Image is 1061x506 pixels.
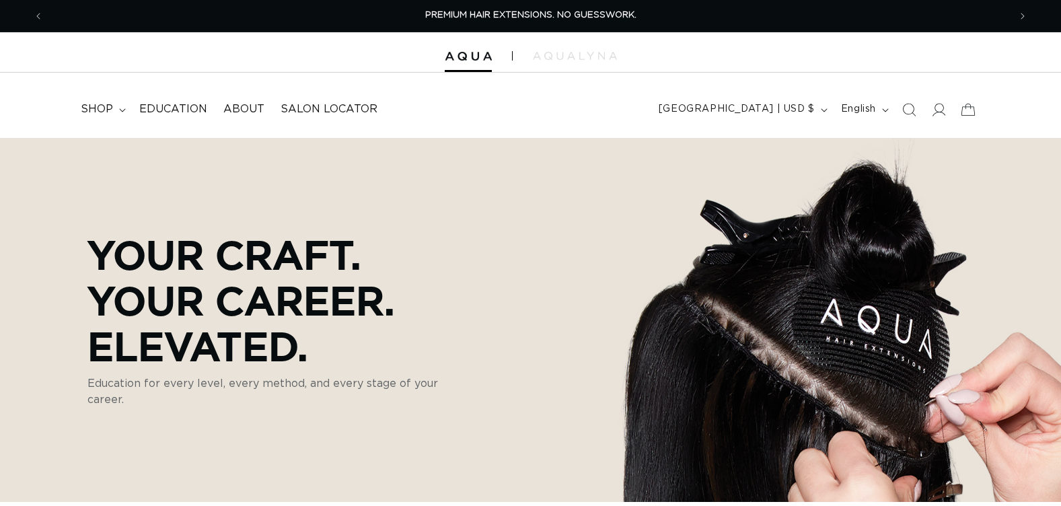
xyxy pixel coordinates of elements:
[651,97,833,122] button: [GEOGRAPHIC_DATA] | USD $
[87,375,471,408] p: Education for every level, every method, and every stage of your career.
[215,94,272,124] a: About
[1008,3,1037,29] button: Next announcement
[81,102,113,116] span: shop
[425,11,636,20] span: PREMIUM HAIR EXTENSIONS. NO GUESSWORK.
[281,102,377,116] span: Salon Locator
[841,102,876,116] span: English
[533,52,617,60] img: aqualyna.com
[894,95,924,124] summary: Search
[87,231,471,369] p: Your Craft. Your Career. Elevated.
[833,97,894,122] button: English
[131,94,215,124] a: Education
[272,94,386,124] a: Salon Locator
[445,52,492,61] img: Aqua Hair Extensions
[659,102,815,116] span: [GEOGRAPHIC_DATA] | USD $
[24,3,53,29] button: Previous announcement
[139,102,207,116] span: Education
[223,102,264,116] span: About
[73,94,131,124] summary: shop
